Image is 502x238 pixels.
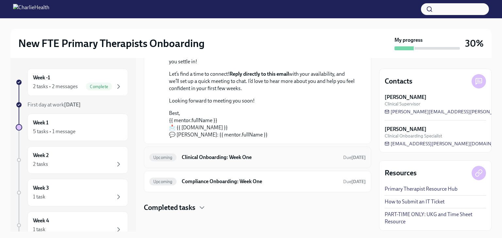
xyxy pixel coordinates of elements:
[16,114,128,141] a: Week 15 tasks • 1 message
[385,126,427,133] strong: [PERSON_NAME]
[33,184,49,192] h6: Week 3
[385,211,486,225] a: PART-TIME ONLY: UKG and Time Sheet Resource
[18,37,205,50] h2: New FTE Primary Therapists Onboarding
[182,178,338,185] h6: Compliance Onboarding: Week One
[144,203,195,213] h4: Completed tasks
[385,185,458,193] a: Primary Therapist Resource Hub
[385,94,427,101] strong: [PERSON_NAME]
[385,133,442,139] span: Clinical Onboarding Specialist
[16,179,128,206] a: Week 31 task
[385,101,420,107] span: Clinical Supervisor
[343,179,366,185] span: September 14th, 2025 08:00
[385,198,444,205] a: How to Submit an IT Ticket
[33,128,75,135] div: 5 tasks • 1 message
[16,101,128,108] a: First day at work[DATE]
[149,155,176,160] span: Upcoming
[169,110,355,138] p: Best, {{ mentor.fullName }} 📩 {{ [DOMAIN_NAME] }} 💬 [PERSON_NAME]: {{ mentor.fullName }}
[169,71,355,92] p: Let’s find a time to connect! with your availability, and we’ll set up a quick meeting to chat. I...
[86,84,112,89] span: Complete
[351,155,366,160] strong: [DATE]
[169,97,355,104] p: Looking forward to meeting you soon!
[33,152,49,159] h6: Week 2
[64,102,81,108] strong: [DATE]
[465,38,484,49] h3: 30%
[13,4,49,14] img: CharlieHealth
[229,71,289,77] strong: Reply directly to this email
[149,152,366,163] a: UpcomingClinical Onboarding: Week OneDue[DATE]
[33,217,49,224] h6: Week 4
[33,193,45,200] div: 1 task
[144,203,371,213] div: Completed tasks
[149,176,366,187] a: UpcomingCompliance Onboarding: Week OneDue[DATE]
[27,102,81,108] span: First day at work
[16,146,128,174] a: Week 22 tasks
[33,119,48,126] h6: Week 1
[33,83,78,90] div: 2 tasks • 2 messages
[182,154,338,161] h6: Clinical Onboarding: Week One
[33,226,45,233] div: 1 task
[343,179,366,184] span: Due
[394,37,423,44] strong: My progress
[33,74,50,81] h6: Week -1
[343,155,366,160] span: Due
[385,168,417,178] h4: Resources
[149,179,176,184] span: Upcoming
[33,161,48,168] div: 2 tasks
[351,179,366,184] strong: [DATE]
[16,69,128,96] a: Week -12 tasks • 2 messagesComplete
[343,154,366,161] span: September 14th, 2025 08:00
[385,76,412,86] h4: Contacts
